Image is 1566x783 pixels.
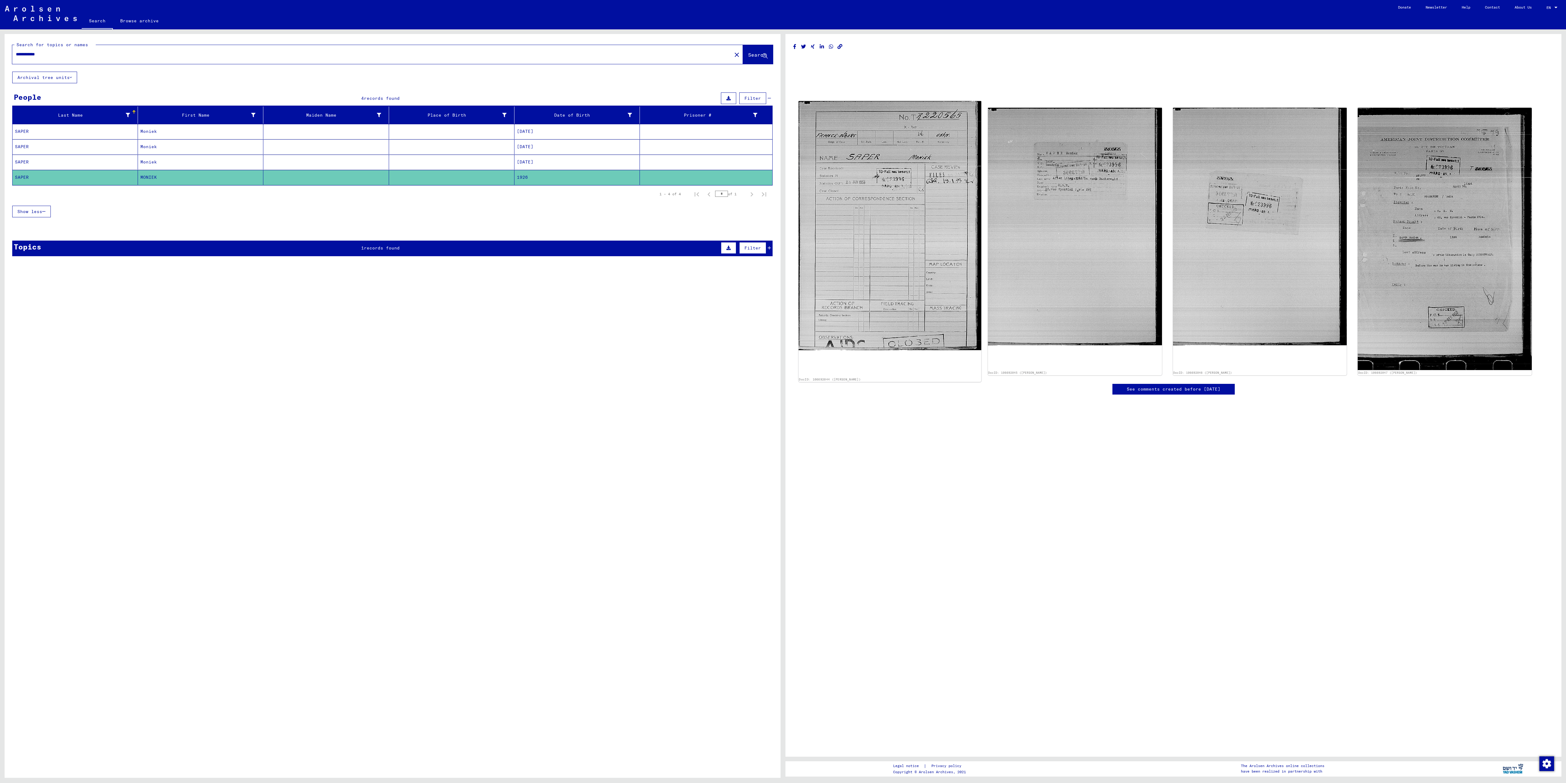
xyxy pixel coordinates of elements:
img: 001.jpg [799,101,981,350]
div: | [893,763,969,769]
button: Archival tree units [12,72,77,83]
div: Topics [14,241,41,252]
mat-header-cell: Place of Birth [389,107,514,124]
div: of 1 [715,191,746,197]
button: Show less [12,206,51,217]
mat-cell: Moniek [138,139,263,154]
button: Share on Twitter [800,43,807,51]
div: Maiden Name [266,112,381,118]
a: Legal notice [893,763,924,769]
mat-cell: Moniek [138,155,263,170]
span: 4 [361,96,364,101]
div: First Name [140,112,255,118]
p: Copyright © Arolsen Archives, 2021 [893,769,969,775]
span: EN [1546,6,1553,10]
div: First Name [140,110,263,120]
button: Next page [746,188,758,200]
p: The Arolsen Archives online collections [1241,763,1324,769]
mat-header-cell: Date of Birth [514,107,640,124]
button: Search [743,45,773,64]
mat-cell: [DATE] [514,139,640,154]
span: records found [364,245,400,251]
a: DocID: 106692047 ([PERSON_NAME]) [1358,371,1417,374]
mat-cell: SAPER [13,155,138,170]
div: Prisoner # [642,112,757,118]
img: 001.jpg [988,108,1162,345]
mat-cell: SAPER [13,124,138,139]
mat-cell: SAPER [13,139,138,154]
button: Last page [758,188,770,200]
span: Show less [17,209,42,214]
mat-label: Search for topics or names [17,42,88,47]
div: Place of Birth [391,112,507,118]
span: Filter [744,96,761,101]
p: have been realized in partnership with [1241,769,1324,774]
img: yv_logo.png [1501,761,1524,776]
mat-cell: [DATE] [514,124,640,139]
button: First page [691,188,703,200]
span: Search [748,52,766,58]
button: Filter [739,242,766,254]
span: Filter [744,245,761,251]
img: 001.jpg [1358,108,1532,370]
mat-cell: 1926 [514,170,640,185]
div: Change consent [1539,756,1554,771]
div: Maiden Name [266,110,388,120]
div: Date of Birth [517,110,640,120]
button: Share on WhatsApp [828,43,834,51]
span: 1 [361,245,364,251]
div: Last Name [15,112,130,118]
img: 001.jpg [1173,108,1347,345]
img: Arolsen_neg.svg [5,6,77,21]
div: Place of Birth [391,110,514,120]
button: Share on LinkedIn [819,43,825,51]
mat-header-cell: Maiden Name [263,107,389,124]
button: Copy link [837,43,843,51]
div: Date of Birth [517,112,632,118]
button: Clear [731,48,743,61]
mat-cell: Moniek [138,124,263,139]
a: DocID: 106692045 ([PERSON_NAME]) [988,371,1047,374]
a: Privacy policy [926,763,969,769]
button: Share on Facebook [792,43,798,51]
a: Browse archive [113,13,166,28]
mat-header-cell: First Name [138,107,263,124]
div: People [14,92,41,103]
mat-cell: SAPER [13,170,138,185]
a: Search [82,13,113,29]
mat-cell: [DATE] [514,155,640,170]
mat-header-cell: Last Name [13,107,138,124]
div: Prisoner # [642,110,765,120]
mat-header-cell: Prisoner # [640,107,772,124]
button: Share on Xing [810,43,816,51]
a: DocID: 106692044 ([PERSON_NAME]) [799,377,861,381]
mat-icon: close [733,51,740,58]
div: 1 – 4 of 4 [659,191,681,197]
a: See comments created before [DATE] [1127,386,1220,392]
span: records found [364,96,400,101]
button: Previous page [703,188,715,200]
mat-cell: MONIEK [138,170,263,185]
img: Change consent [1539,756,1554,771]
div: Last Name [15,110,138,120]
a: DocID: 106692046 ([PERSON_NAME]) [1173,371,1232,374]
button: Filter [739,92,766,104]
